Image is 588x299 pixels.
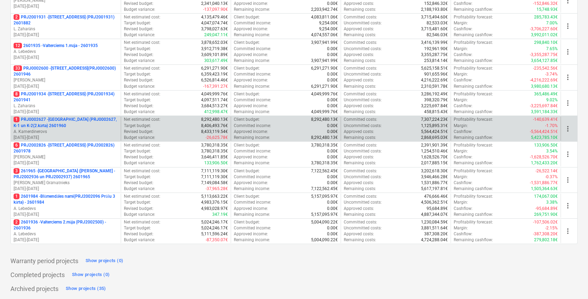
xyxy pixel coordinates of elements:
div: 6PRJ2002826 -[STREET_ADDRESS] (PRJ2002826) 2601978[PERSON_NAME][DATE]-[DATE] [14,142,118,166]
p: Remaining cashflow : [454,32,493,38]
p: Cashflow : [454,154,472,160]
p: Uncommitted costs : [344,97,382,103]
span: more_vert [564,176,572,184]
p: -3,706,227.60€ [530,26,558,32]
span: 2 [14,219,19,225]
p: 4,135,479.46€ [201,14,228,20]
p: PRJ0002600 - [STREET_ADDRESS](PRJ0002600) 2601946 [14,65,118,77]
p: L. Zaharāns [14,103,118,109]
div: Show projects (0) [72,271,110,279]
p: 303,617.49€ [204,58,228,64]
p: Profitability forecast : [454,65,493,71]
p: Remaining costs : [344,32,376,38]
p: 2,391,901.39€ [421,142,448,148]
p: 0.00€ [327,123,338,129]
p: 1,125,895.31€ [421,123,448,129]
p: Committed income : [234,20,271,26]
div: Show projects (35) [66,285,106,293]
p: Target budget : [124,71,151,77]
p: Net estimated cost : [124,65,160,71]
p: Committed income : [234,46,271,52]
p: Remaining costs : [344,58,376,64]
p: 3,654,127.85€ [531,58,558,64]
p: Client budget : [234,65,260,71]
p: 0.00€ [327,71,338,77]
p: 458,815.43€ [424,109,448,115]
div: 122601935 -Valterciems 1.māja - 2601935A. Lebedevs[DATE]-[DATE] [14,43,118,61]
p: 3,684,513.27€ [201,103,228,109]
p: Committed income : [234,123,271,129]
p: Budget variance : [124,84,155,89]
p: 3,780,318.35€ [201,142,228,148]
p: 7.00% [546,20,558,26]
p: -5,564,424.51€ [530,129,558,135]
p: [DATE] - [DATE] [14,84,118,89]
p: Budget variance : [124,58,155,64]
p: 6,291,271.90€ [311,65,338,71]
p: 3,907,941.99€ [311,58,338,64]
p: 7,307,224.23€ [421,117,448,123]
p: -137,097.90€ [203,7,228,13]
p: Remaining costs : [344,160,376,166]
p: Remaining cashflow : [454,58,493,64]
p: 1,531,886.77€ [421,180,448,186]
p: Remaining cashflow : [454,135,493,141]
p: [DATE] - [DATE] [14,3,118,9]
p: 3,715,494.60€ [421,14,448,20]
p: Approved costs : [344,52,374,58]
p: -3.74% [545,71,558,77]
p: Uncommitted costs : [344,148,382,154]
p: 2601984 - Blūmendāles nami(PRJ2002096 Prūšu 3 kārta) - 2601984 [14,194,118,205]
p: 9.02% [546,97,558,103]
p: 2601936 - Valterciems 2.māja (PRJ2002500) - 2601936 [14,219,118,231]
p: Revised budget : [124,77,153,83]
p: [DATE] - [DATE] [14,212,118,218]
p: 133,906.50€ [534,142,558,148]
p: Client budget : [234,40,260,46]
p: Cashflow : [454,180,472,186]
p: Approved income : [234,52,268,58]
p: 3,416,139.99€ [421,40,448,46]
p: -37,965.28€ [206,186,228,192]
p: 0.00€ [327,97,338,103]
p: Cashflow : [454,77,472,83]
p: Profitability forecast : [454,91,493,97]
p: -1,531,886.77€ [530,180,558,186]
p: Approved income : [234,103,268,109]
iframe: Chat Widget [553,266,588,299]
p: 1,254,510.46€ [421,148,448,154]
p: Remaining income : [234,160,270,166]
p: -0.37% [545,174,558,180]
p: 82,546.03€ [427,32,448,38]
p: 8,292,480.13€ [311,117,338,123]
div: Show projects (0) [86,257,123,265]
span: more_vert [564,22,572,30]
p: -140,639.41€ [533,117,558,123]
p: 3,591,184.33€ [531,109,558,115]
p: A. Kamerdinerovs [14,129,118,135]
p: Margin : [454,46,468,52]
p: Budget variance : [124,7,155,13]
p: Approved costs : [344,154,374,160]
p: Revised budget : [124,103,153,109]
p: Cashflow : [454,103,472,109]
p: 2,203,942.74€ [311,7,338,13]
p: Approved income : [234,154,268,160]
p: Client budget : [234,14,260,20]
button: Show projects (0) [84,255,125,266]
p: -167,391.27€ [203,84,228,89]
p: 2,310,591.78€ [421,84,448,89]
p: -1.70% [545,123,558,129]
p: 412,998.47€ [204,109,228,115]
div: 33PRJ0002600 -[STREET_ADDRESS](PRJ0002600) 2601946[PERSON_NAME][DATE]-[DATE] [14,65,118,89]
p: 2,017,885.15€ [421,160,448,166]
p: 0.00€ [327,77,338,83]
p: 0.00€ [327,174,338,180]
p: Target budget : [124,123,151,129]
p: 4,074,557.06€ [311,32,338,38]
p: -3,355,287.75€ [530,52,558,58]
p: Revised budget : [124,154,153,160]
p: 2,868,695.03€ [421,135,448,141]
p: Approved costs : [344,1,374,7]
p: 3,912,719.38€ [201,46,228,52]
